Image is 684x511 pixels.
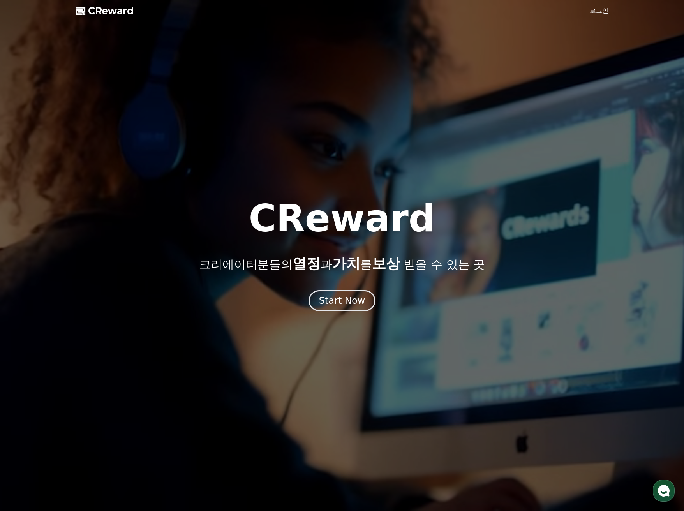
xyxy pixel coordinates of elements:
[319,294,365,307] div: Start Now
[76,5,134,17] a: CReward
[293,255,321,271] span: 열정
[372,255,400,271] span: 보상
[249,200,435,237] h1: CReward
[199,256,485,271] p: 크리에이터분들의 과 를 받을 수 있는 곳
[332,255,360,271] span: 가치
[51,247,100,266] a: 대화
[309,290,376,311] button: Start Now
[88,5,134,17] span: CReward
[309,298,376,305] a: Start Now
[71,259,81,265] span: 대화
[2,247,51,266] a: 홈
[25,259,29,265] span: 홈
[590,6,608,16] a: 로그인
[100,247,150,266] a: 설정
[120,259,130,265] span: 설정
